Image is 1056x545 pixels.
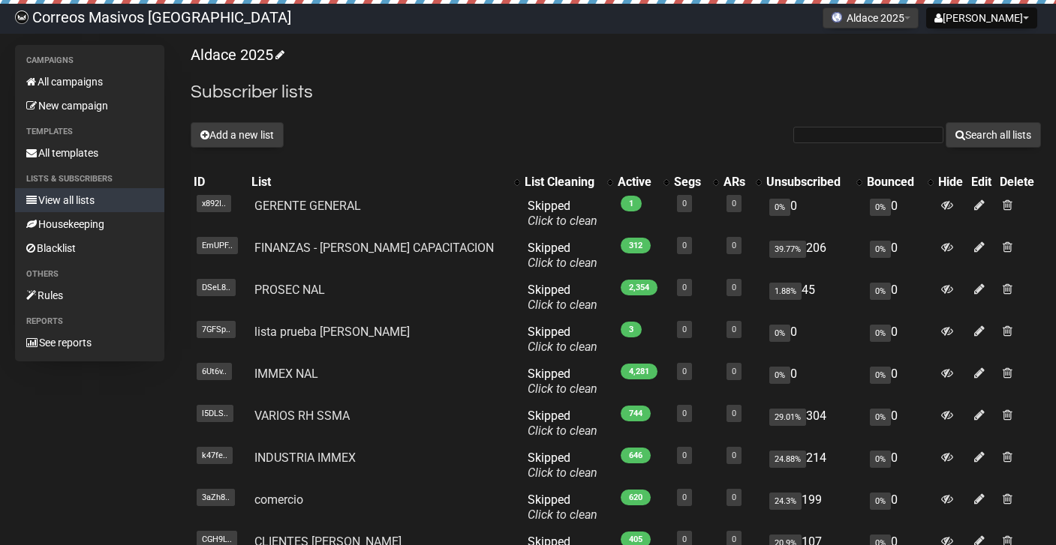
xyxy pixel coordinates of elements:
[769,367,790,384] span: 0%
[197,489,235,506] span: 3aZh8..
[864,487,935,529] td: 0
[864,445,935,487] td: 0
[682,535,687,544] a: 0
[15,52,164,70] li: Campaigns
[763,361,864,403] td: 0
[724,175,749,190] div: ARs
[528,466,597,480] a: Click to clean
[525,175,600,190] div: List Cleaning
[528,508,597,522] a: Click to clean
[528,241,597,270] span: Skipped
[864,403,935,445] td: 0
[864,361,935,403] td: 0
[15,10,29,24] img: 5a94bb40b1aaae2bb027a6ccc5d0e556
[15,331,164,355] a: See reports
[769,199,790,216] span: 0%
[528,256,597,270] a: Click to clean
[671,172,720,193] th: Segs: No sort applied, activate to apply an ascending sort
[15,94,164,118] a: New campaign
[254,493,303,507] a: comercio
[197,237,238,254] span: EmUPF..
[528,283,597,312] span: Skipped
[528,214,597,228] a: Click to clean
[15,188,164,212] a: View all lists
[191,46,282,64] a: Aldace 2025
[254,451,356,465] a: INDUSTRIA IMMEX
[823,7,919,28] button: Aldace 2025
[528,298,597,312] a: Click to clean
[197,447,233,464] span: k47fe..
[769,325,790,342] span: 0%
[864,172,935,193] th: Bounced: No sort applied, activate to apply an ascending sort
[769,493,802,510] span: 24.3%
[15,212,164,236] a: Housekeeping
[682,451,687,460] a: 0
[763,403,864,445] td: 304
[763,445,864,487] td: 214
[870,409,891,426] span: 0%
[522,172,615,193] th: List Cleaning: No sort applied, activate to apply an ascending sort
[769,283,802,300] span: 1.88%
[15,265,164,283] li: Others
[682,199,687,208] a: 0
[621,448,651,463] span: 646
[15,141,164,165] a: All templates
[682,409,687,418] a: 0
[254,325,410,339] a: lista prueba [PERSON_NAME]
[528,382,597,396] a: Click to clean
[15,283,164,307] a: Rules
[864,235,935,277] td: 0
[763,319,864,361] td: 0
[197,405,233,422] span: l5DLS..
[254,409,350,423] a: VARIOS RH SSMA
[769,241,806,258] span: 39.77%
[682,325,687,334] a: 0
[870,325,891,342] span: 0%
[528,367,597,396] span: Skipped
[870,367,891,384] span: 0%
[251,175,507,190] div: List
[15,123,164,141] li: Templates
[254,283,325,297] a: PROSEC NAL
[528,424,597,438] a: Click to clean
[946,122,1041,148] button: Search all lists
[682,367,687,376] a: 0
[864,319,935,361] td: 0
[197,195,231,212] span: x892I..
[763,277,864,319] td: 45
[194,175,245,190] div: ID
[618,175,656,190] div: Active
[621,406,651,421] span: 744
[766,175,849,190] div: Unsubscribed
[15,313,164,331] li: Reports
[870,493,891,510] span: 0%
[721,172,764,193] th: ARs: No sort applied, activate to apply an ascending sort
[197,279,236,296] span: DSeL8..
[935,172,969,193] th: Hide: No sort applied, sorting is disabled
[870,199,891,216] span: 0%
[254,241,494,255] a: FINANZAS - [PERSON_NAME] CAPACITACION
[968,172,997,193] th: Edit: No sort applied, sorting is disabled
[621,364,657,379] span: 4,281
[621,490,651,505] span: 620
[763,172,864,193] th: Unsubscribed: No sort applied, activate to apply an ascending sort
[870,241,891,258] span: 0%
[769,409,806,426] span: 29.01%
[615,172,671,193] th: Active: No sort applied, activate to apply an ascending sort
[763,193,864,235] td: 0
[528,340,597,354] a: Click to clean
[682,493,687,502] a: 0
[674,175,705,190] div: Segs
[763,235,864,277] td: 206
[732,535,736,544] a: 0
[732,367,736,376] a: 0
[971,175,994,190] div: Edit
[191,122,284,148] button: Add a new list
[1000,175,1038,190] div: Delete
[528,199,597,228] span: Skipped
[870,283,891,300] span: 0%
[15,70,164,94] a: All campaigns
[997,172,1041,193] th: Delete: No sort applied, sorting is disabled
[732,409,736,418] a: 0
[864,277,935,319] td: 0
